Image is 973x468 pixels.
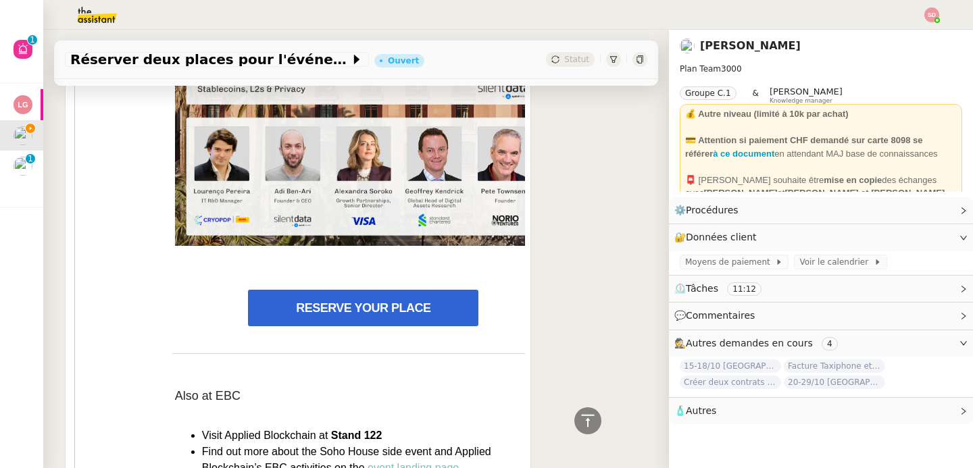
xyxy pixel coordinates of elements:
nz-tag: Groupe C.1 [680,86,737,100]
div: 🧴Autres [669,398,973,424]
nz-badge-sup: 1 [28,35,37,45]
strong: [PERSON_NAME] et [PERSON_NAME] [784,188,945,198]
a: [PERSON_NAME] [700,39,801,52]
strong: 💰 Autre niveau (limité à 10k par achat) [685,109,849,119]
strong: 💳 Attention si paiement CHF demandé sur carte 8098 se référer [685,135,922,159]
img: users%2F3XW7N0tEcIOoc8sxKxWqDcFn91D2%2Favatar%2F5653ca14-9fea-463f-a381-ec4f4d723a3b [14,157,32,176]
img: svg [14,95,32,114]
span: 3000 [721,64,742,74]
a: RESERVE YOUR PLACE [248,290,478,326]
strong: Stand 122 [331,430,382,441]
span: 15-18/10 [GEOGRAPHIC_DATA] - Conférence [680,359,781,373]
span: Commentaires [686,310,755,321]
span: Voir le calendrier [799,255,873,269]
span: Moyens de paiement [685,255,775,269]
div: ⚙️Procédures [669,197,973,224]
span: Also at EBC [175,389,241,402]
div: 📮 [PERSON_NAME] souhaite être des échanges avec et . [685,174,957,200]
span: Statut [564,55,589,64]
img: svg [924,7,939,22]
span: Knowledge manager [770,97,832,105]
span: 🧴 [674,405,716,416]
span: ⏲️ [674,283,773,294]
a: à ce document [713,149,774,159]
div: 🔐Données client [669,224,973,251]
img: users%2FlTfsyV2F6qPWZMLkCFFmx0QkZeu2%2Favatar%2FChatGPT%20Image%201%20aou%CC%82t%202025%2C%2011_0... [680,38,695,53]
app-user-label: Knowledge manager [770,86,843,104]
span: Tâches [686,283,718,294]
strong: mise en copie [824,175,882,185]
div: en attendant MAJ base de connaissances [685,134,957,160]
p: 1 [30,35,35,47]
img: users%2FlTfsyV2F6qPWZMLkCFFmx0QkZeu2%2Favatar%2FChatGPT%20Image%201%20aou%CC%82t%202025%2C%2011_0... [14,126,32,145]
div: 💬Commentaires [669,303,973,329]
span: 🕵️ [674,338,843,348]
span: Créer deux contrats de domiciliation [680,375,781,389]
span: ⚙️ [674,203,745,218]
span: 💬 [674,310,761,321]
div: ⏲️Tâches 11:12 [669,276,973,302]
nz-badge-sup: 1 [26,154,35,163]
span: Procédures [686,205,739,215]
div: Ouvert [388,57,419,65]
span: Autres [686,405,716,416]
span: Données client [686,232,757,242]
nz-tag: 11:12 [727,282,762,296]
span: Réserver deux places pour l'événement [70,53,350,66]
span: Plan Team [680,64,721,74]
img: 31d50677-f42c-11eb-96e5-06b4694bee2a%2Fmedia-manager%2F1759395218346-download%20%283%29.png [175,64,552,246]
span: Facture Taxiphone et DHL - octobre 2025 [784,359,885,373]
span: [PERSON_NAME] [770,86,843,97]
span: 🔐 [674,230,762,245]
span: Autres demandes en cours [686,338,813,348]
strong: [PERSON_NAME] [703,188,777,198]
span: & [753,86,759,104]
span: 20-29/10 [GEOGRAPHIC_DATA]-[GEOGRAPHIC_DATA] [784,375,885,389]
p: 1 [28,154,33,166]
div: 🕵️Autres demandes en cours 4 [669,330,973,357]
div: Visit Applied Blockchain at [202,427,552,444]
nz-tag: 4 [822,337,838,350]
